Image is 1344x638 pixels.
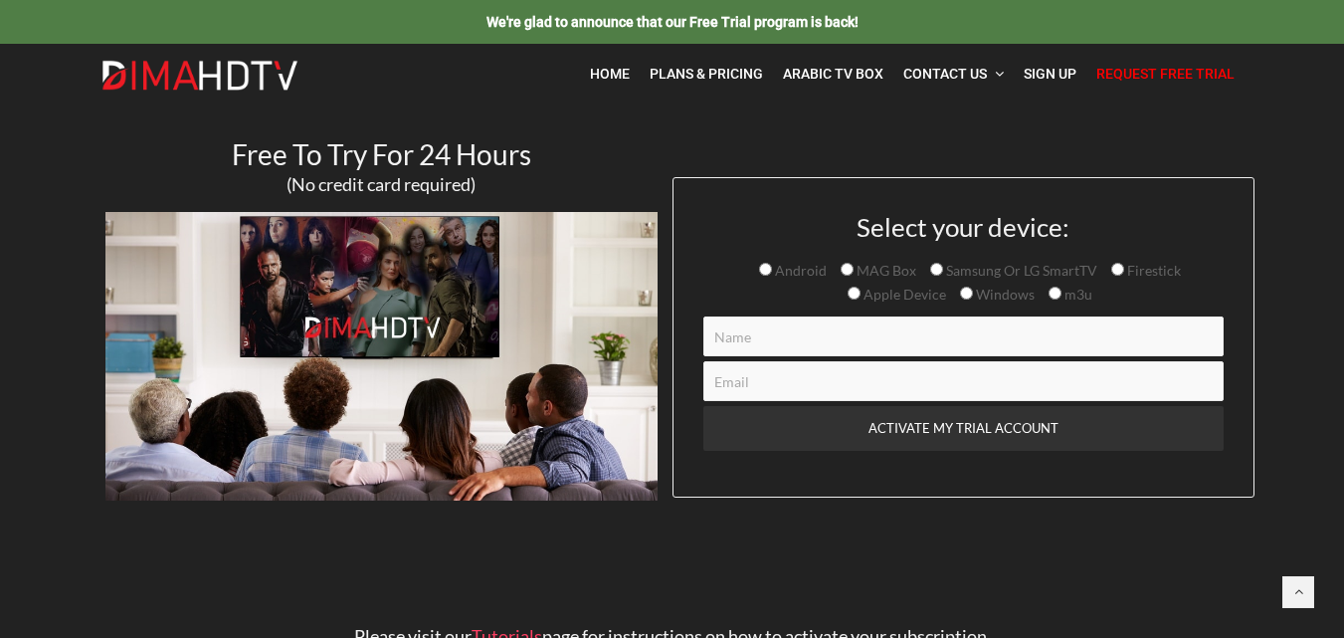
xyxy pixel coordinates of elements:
[854,262,916,279] span: MAG Box
[1124,262,1181,279] span: Firestick
[903,66,987,82] span: Contact Us
[287,173,476,195] span: (No credit card required)
[580,54,640,95] a: Home
[1111,263,1124,276] input: Firestick
[960,287,973,300] input: Windows
[100,60,299,92] img: Dima HDTV
[486,13,859,30] a: We're glad to announce that our Free Trial program is back!
[773,54,893,95] a: Arabic TV Box
[1086,54,1245,95] a: Request Free Trial
[857,211,1069,243] span: Select your device:
[703,317,1224,356] input: Name
[973,286,1035,303] span: Windows
[703,361,1224,401] input: Email
[861,286,946,303] span: Apple Device
[943,262,1097,279] span: Samsung Or LG SmartTV
[893,54,1014,95] a: Contact Us
[848,287,861,300] input: Apple Device
[640,54,773,95] a: Plans & Pricing
[590,66,630,82] span: Home
[486,14,859,30] span: We're glad to announce that our Free Trial program is back!
[688,213,1239,497] form: Contact form
[1014,54,1086,95] a: Sign Up
[1096,66,1235,82] span: Request Free Trial
[1049,287,1061,300] input: m3u
[1282,576,1314,608] a: Back to top
[930,263,943,276] input: Samsung Or LG SmartTV
[772,262,827,279] span: Android
[703,406,1224,451] input: ACTIVATE MY TRIAL ACCOUNT
[650,66,763,82] span: Plans & Pricing
[783,66,883,82] span: Arabic TV Box
[1061,286,1092,303] span: m3u
[232,137,531,171] span: Free To Try For 24 Hours
[759,263,772,276] input: Android
[841,263,854,276] input: MAG Box
[1024,66,1076,82] span: Sign Up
